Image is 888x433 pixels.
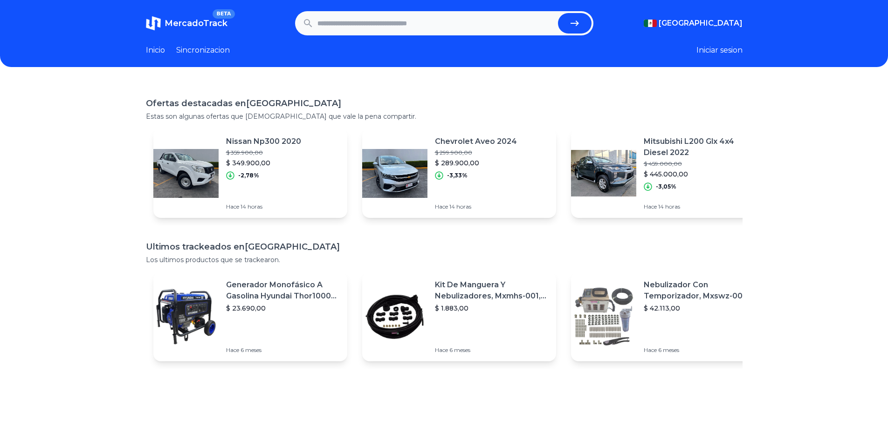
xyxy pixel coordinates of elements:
[644,203,757,210] p: Hace 14 horas
[644,279,757,302] p: Nebulizador Con Temporizador, Mxswz-009, 50m, 40 Boquillas
[165,18,227,28] span: MercadoTrack
[571,284,636,349] img: Featured image
[153,284,219,349] img: Featured image
[644,304,757,313] p: $ 42.113,00
[146,16,161,31] img: MercadoTrack
[226,279,340,302] p: Generador Monofásico A Gasolina Hyundai Thor10000 P 11.5 Kw
[435,149,517,156] p: $ 299.900,00
[435,279,549,302] p: Kit De Manguera Y Nebulizadores, Mxmhs-001, 6m, 6 Tees, 8 Bo
[644,346,757,354] p: Hace 6 meses
[644,18,743,29] button: [GEOGRAPHIC_DATA]
[146,112,743,121] p: Estas son algunas ofertas que [DEMOGRAPHIC_DATA] que vale la pena compartir.
[656,183,676,190] p: -3,05%
[362,284,427,349] img: Featured image
[226,346,340,354] p: Hace 6 meses
[644,20,657,27] img: Mexico
[644,160,757,168] p: $ 459.000,00
[435,158,517,168] p: $ 289.900,00
[644,169,757,179] p: $ 445.000,00
[362,129,556,218] a: Featured imageChevrolet Aveo 2024$ 299.900,00$ 289.900,00-3,33%Hace 14 horas
[226,149,301,156] p: $ 359.900,00
[226,136,301,147] p: Nissan Np300 2020
[571,141,636,206] img: Featured image
[644,136,757,158] p: Mitsubishi L200 Glx 4x4 Diesel 2022
[435,304,549,313] p: $ 1.883,00
[659,18,743,29] span: [GEOGRAPHIC_DATA]
[153,141,219,206] img: Featured image
[153,129,347,218] a: Featured imageNissan Np300 2020$ 359.900,00$ 349.900,00-2,78%Hace 14 horas
[362,272,556,361] a: Featured imageKit De Manguera Y Nebulizadores, Mxmhs-001, 6m, 6 Tees, 8 Bo$ 1.883,00Hace 6 meses
[226,158,301,168] p: $ 349.900,00
[213,9,234,19] span: BETA
[362,141,427,206] img: Featured image
[226,304,340,313] p: $ 23.690,00
[146,16,227,31] a: MercadoTrackBETA
[696,45,743,56] button: Iniciar sesion
[238,172,259,179] p: -2,78%
[447,172,468,179] p: -3,33%
[176,45,230,56] a: Sincronizacion
[153,272,347,361] a: Featured imageGenerador Monofásico A Gasolina Hyundai Thor10000 P 11.5 Kw$ 23.690,00Hace 6 meses
[146,97,743,110] h1: Ofertas destacadas en [GEOGRAPHIC_DATA]
[435,136,517,147] p: Chevrolet Aveo 2024
[435,203,517,210] p: Hace 14 horas
[226,203,301,210] p: Hace 14 horas
[571,272,765,361] a: Featured imageNebulizador Con Temporizador, Mxswz-009, 50m, 40 Boquillas$ 42.113,00Hace 6 meses
[571,129,765,218] a: Featured imageMitsubishi L200 Glx 4x4 Diesel 2022$ 459.000,00$ 445.000,00-3,05%Hace 14 horas
[146,240,743,253] h1: Ultimos trackeados en [GEOGRAPHIC_DATA]
[435,346,549,354] p: Hace 6 meses
[146,45,165,56] a: Inicio
[146,255,743,264] p: Los ultimos productos que se trackearon.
